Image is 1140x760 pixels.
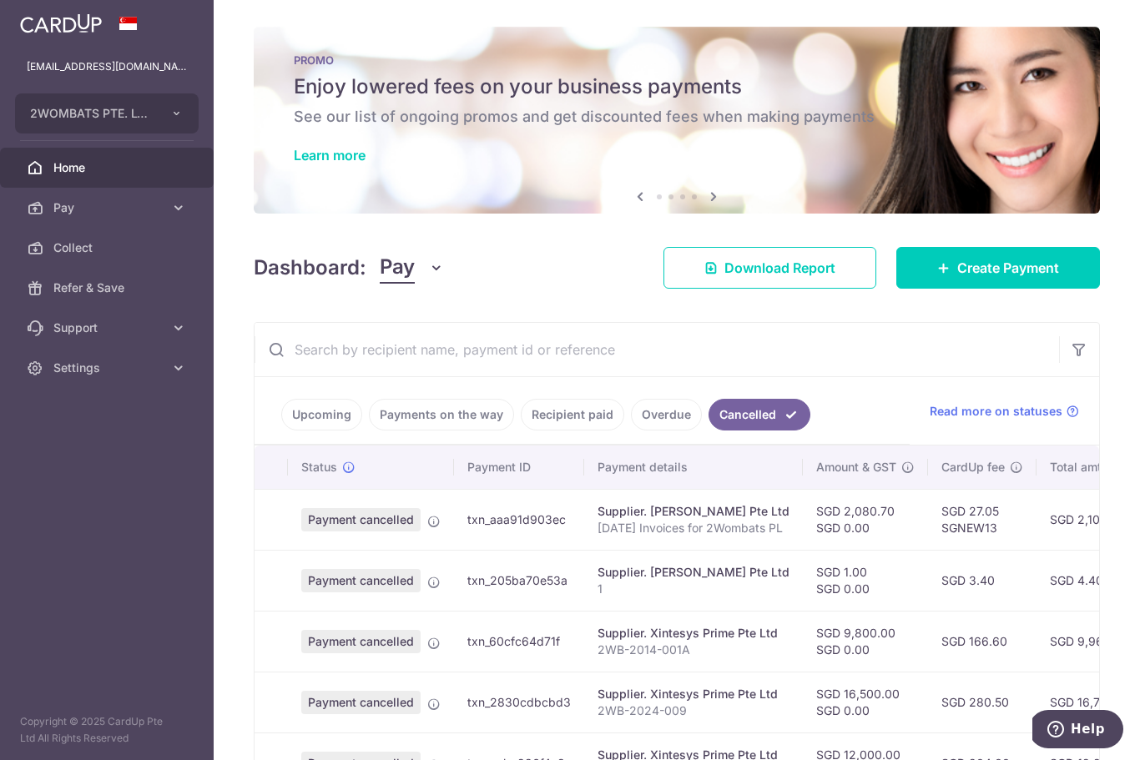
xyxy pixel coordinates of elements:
[301,508,421,531] span: Payment cancelled
[53,360,164,376] span: Settings
[928,672,1037,732] td: SGD 280.50
[709,399,810,430] a: Cancelled
[254,253,366,283] h4: Dashboard:
[816,459,896,476] span: Amount & GST
[254,27,1100,214] img: Latest Promos Banner
[454,611,584,672] td: txn_60cfc64d71f
[598,625,789,642] div: Supplier. Xintesys Prime Pte Ltd
[598,564,789,581] div: Supplier. [PERSON_NAME] Pte Ltd
[53,320,164,336] span: Support
[281,399,362,430] a: Upcoming
[27,58,187,75] p: [EMAIL_ADDRESS][DOMAIN_NAME]
[631,399,702,430] a: Overdue
[598,503,789,520] div: Supplier. [PERSON_NAME] Pte Ltd
[803,489,928,550] td: SGD 2,080.70 SGD 0.00
[896,247,1100,289] a: Create Payment
[53,199,164,216] span: Pay
[380,252,415,284] span: Pay
[957,258,1059,278] span: Create Payment
[803,611,928,672] td: SGD 9,800.00 SGD 0.00
[454,550,584,611] td: txn_205ba70e53a
[454,445,584,489] th: Payment ID
[584,445,803,489] th: Payment details
[454,489,584,550] td: txn_aaa91d903ec
[294,107,1060,127] h6: See our list of ongoing promos and get discounted fees when making payments
[53,279,164,296] span: Refer & Save
[294,147,366,164] a: Learn more
[255,323,1059,376] input: Search by recipient name, payment id or reference
[1050,459,1105,476] span: Total amt.
[53,239,164,256] span: Collect
[294,53,1060,67] p: PROMO
[598,642,789,658] p: 2WB-2014-001A
[20,13,102,33] img: CardUp
[598,686,789,702] div: Supplier. Xintesys Prime Pte Ltd
[294,73,1060,100] h5: Enjoy lowered fees on your business payments
[930,403,1079,420] a: Read more on statuses
[941,459,1005,476] span: CardUp fee
[598,520,789,536] p: [DATE] Invoices for 2Wombats PL
[724,258,835,278] span: Download Report
[301,630,421,653] span: Payment cancelled
[53,159,164,176] span: Home
[30,105,154,122] span: 2WOMBATS PTE. LTD.
[454,672,584,732] td: txn_2830cdbcbd3
[1032,710,1123,752] iframe: Opens a widget where you can find more information
[301,691,421,714] span: Payment cancelled
[380,252,444,284] button: Pay
[930,403,1062,420] span: Read more on statuses
[301,569,421,592] span: Payment cancelled
[521,399,624,430] a: Recipient paid
[301,459,337,476] span: Status
[803,672,928,732] td: SGD 16,500.00 SGD 0.00
[598,581,789,597] p: 1
[928,489,1037,550] td: SGD 27.05 SGNEW13
[928,550,1037,611] td: SGD 3.40
[598,702,789,719] p: 2WB-2024-009
[928,611,1037,672] td: SGD 166.60
[663,247,876,289] a: Download Report
[15,93,199,133] button: 2WOMBATS PTE. LTD.
[803,550,928,611] td: SGD 1.00 SGD 0.00
[369,399,514,430] a: Payments on the way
